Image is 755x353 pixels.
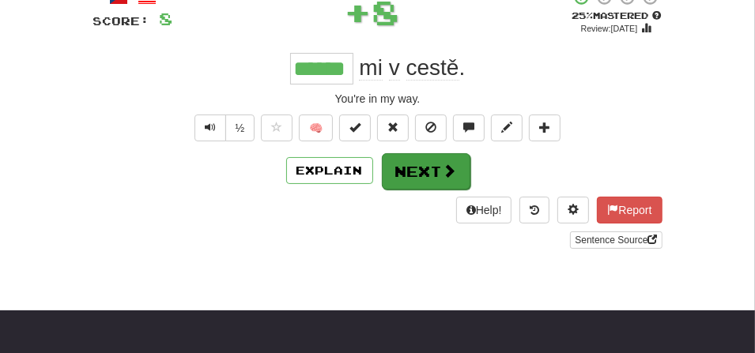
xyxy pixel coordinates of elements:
span: . [353,55,466,81]
button: Add to collection (alt+a) [529,115,561,141]
span: 8 [160,9,173,28]
button: Round history (alt+y) [519,197,549,223]
button: Play sentence audio (ctl+space) [194,115,226,141]
span: 25 % [572,10,593,21]
button: Favorite sentence (alt+f) [261,115,293,141]
div: You're in my way. [93,91,663,107]
small: Review: [DATE] [581,24,638,33]
div: Mastered [571,9,663,22]
button: ½ [225,115,255,141]
button: Reset to 0% Mastered (alt+r) [377,115,409,141]
button: Next [382,153,470,190]
button: 🧠 [299,115,333,141]
button: Edit sentence (alt+d) [491,115,523,141]
span: Score: [93,14,150,28]
button: Explain [286,157,373,184]
span: v [389,55,400,81]
div: Text-to-speech controls [191,115,255,141]
button: Help! [456,197,512,223]
a: Sentence Source [570,231,662,249]
button: Discuss sentence (alt+u) [453,115,485,141]
span: cestě [406,55,459,81]
span: mi [359,55,383,81]
button: Ignore sentence (alt+i) [415,115,447,141]
button: Report [597,197,662,223]
button: Set this sentence to 100% Mastered (alt+m) [339,115,371,141]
